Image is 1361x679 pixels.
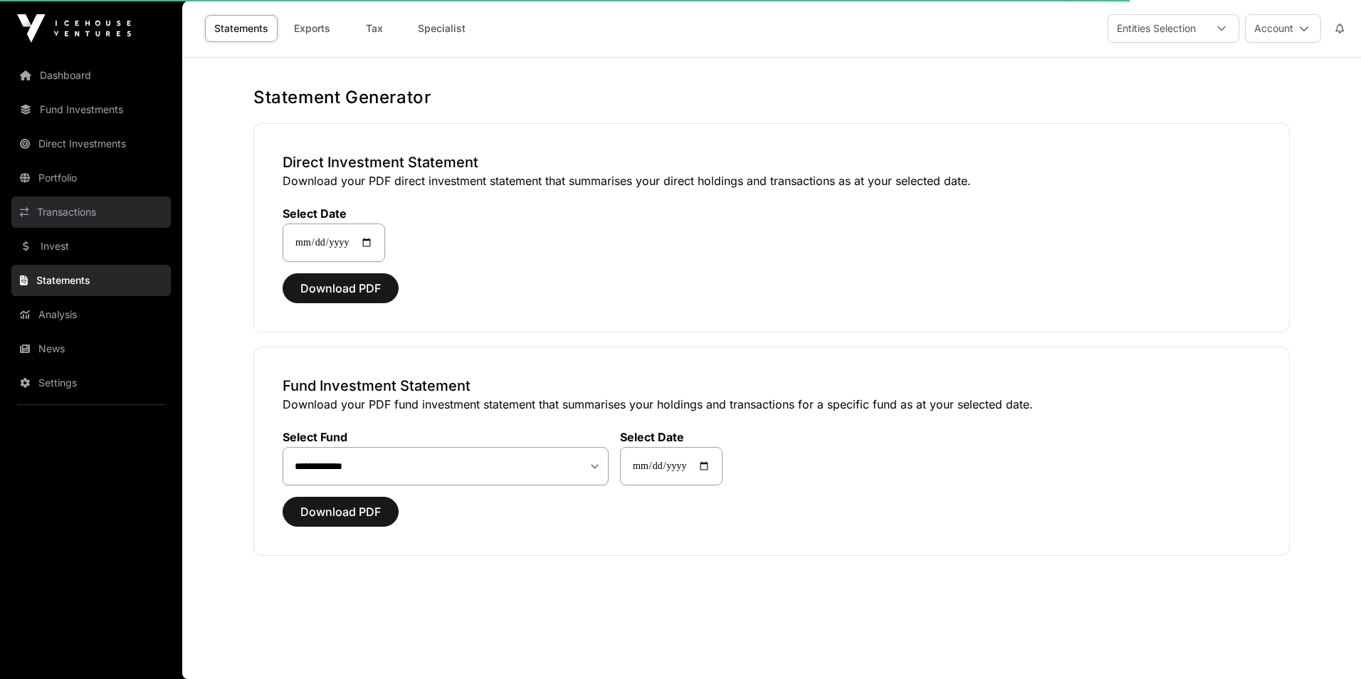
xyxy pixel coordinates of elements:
[11,299,171,330] a: Analysis
[11,265,171,296] a: Statements
[17,14,131,43] img: Icehouse Ventures Logo
[283,15,340,42] a: Exports
[11,60,171,91] a: Dashboard
[283,206,385,221] label: Select Date
[283,511,399,525] a: Download PDF
[11,162,171,194] a: Portfolio
[283,497,399,527] button: Download PDF
[409,15,475,42] a: Specialist
[283,152,1261,172] h3: Direct Investment Statement
[283,172,1261,189] p: Download your PDF direct investment statement that summarises your direct holdings and transactio...
[253,86,1290,109] h1: Statement Generator
[283,288,399,302] a: Download PDF
[346,15,403,42] a: Tax
[11,367,171,399] a: Settings
[283,273,399,303] button: Download PDF
[1108,15,1204,42] div: Entities Selection
[11,333,171,364] a: News
[11,94,171,125] a: Fund Investments
[283,376,1261,396] h3: Fund Investment Statement
[620,430,722,444] label: Select Date
[11,196,171,228] a: Transactions
[300,280,381,297] span: Download PDF
[1245,14,1321,43] button: Account
[11,128,171,159] a: Direct Investments
[1290,611,1361,679] iframe: Chat Widget
[283,396,1261,413] p: Download your PDF fund investment statement that summarises your holdings and transactions for a ...
[11,231,171,262] a: Invest
[300,503,381,520] span: Download PDF
[205,15,278,42] a: Statements
[283,430,609,444] label: Select Fund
